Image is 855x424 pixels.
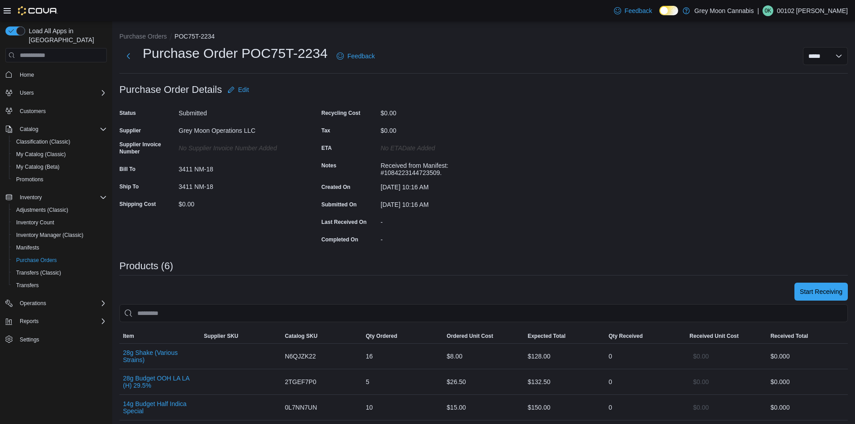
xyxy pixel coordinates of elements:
[689,373,712,391] button: $0.00
[321,144,332,152] label: ETA
[119,33,167,40] button: Purchase Orders
[13,149,107,160] span: My Catalog (Classic)
[25,26,107,44] span: Load All Apps in [GEOGRAPHIC_DATA]
[13,280,42,291] a: Transfers
[13,162,107,172] span: My Catalog (Beta)
[13,174,107,185] span: Promotions
[524,398,605,416] div: $150.00
[771,376,844,387] div: $0.00 0
[16,106,49,117] a: Customers
[321,184,351,191] label: Created On
[119,127,141,134] label: Supplier
[689,347,712,365] button: $0.00
[13,230,107,240] span: Inventory Manager (Classic)
[13,136,74,147] a: Classification (Classic)
[381,232,501,243] div: -
[285,332,318,340] span: Catalog SKU
[20,89,34,96] span: Users
[794,283,848,301] button: Start Receiving
[2,123,110,136] button: Catalog
[362,329,443,343] button: Qty Ordered
[13,242,43,253] a: Manifests
[9,279,110,292] button: Transfers
[179,162,299,173] div: 3411 NM-18
[9,229,110,241] button: Inventory Manager (Classic)
[16,316,107,327] span: Reports
[20,300,46,307] span: Operations
[381,215,501,226] div: -
[119,329,200,343] button: Item
[528,332,566,340] span: Expected Total
[321,109,360,117] label: Recycling Cost
[16,219,54,226] span: Inventory Count
[2,105,110,118] button: Customers
[20,71,34,79] span: Home
[238,85,249,94] span: Edit
[175,33,215,40] button: POC75T-2234
[347,52,375,61] span: Feedback
[9,241,110,254] button: Manifests
[2,297,110,310] button: Operations
[119,201,156,208] label: Shipping Cost
[765,5,772,16] span: 0K
[13,217,107,228] span: Inventory Count
[771,351,844,362] div: $0.00 0
[20,126,38,133] span: Catalog
[119,109,136,117] label: Status
[119,32,848,43] nav: An example of EuiBreadcrumbs
[16,124,107,135] span: Catalog
[321,162,336,169] label: Notes
[16,334,43,345] a: Settings
[13,267,65,278] a: Transfers (Classic)
[16,282,39,289] span: Transfers
[179,123,299,134] div: Grey Moon Operations LLC
[123,332,134,340] span: Item
[13,149,70,160] a: My Catalog (Classic)
[763,5,773,16] div: 00102 Kristian Serna
[16,206,68,214] span: Adjustments (Classic)
[9,267,110,279] button: Transfers (Classic)
[16,176,44,183] span: Promotions
[16,151,66,158] span: My Catalog (Classic)
[119,47,137,65] button: Next
[771,402,844,413] div: $0.00 0
[689,332,738,340] span: Received Unit Cost
[16,232,83,239] span: Inventory Manager (Classic)
[285,351,316,362] span: N6QJZK22
[16,138,70,145] span: Classification (Classic)
[16,244,39,251] span: Manifests
[9,161,110,173] button: My Catalog (Beta)
[285,376,316,387] span: 2TGEF7P0
[771,332,808,340] span: Received Total
[605,347,686,365] div: 0
[16,192,45,203] button: Inventory
[524,329,605,343] button: Expected Total
[204,332,238,340] span: Supplier SKU
[443,329,524,343] button: Ordered Unit Cost
[123,375,197,389] button: 28g Budget OOH LA LA (H) 29.5%
[605,398,686,416] div: 0
[119,166,136,173] label: Bill To
[9,136,110,148] button: Classification (Classic)
[20,336,39,343] span: Settings
[321,127,330,134] label: Tax
[9,148,110,161] button: My Catalog (Classic)
[693,403,709,412] span: $0.00
[179,179,299,190] div: 3411 NM-18
[13,136,107,147] span: Classification (Classic)
[362,398,443,416] div: 10
[2,68,110,81] button: Home
[524,347,605,365] div: $128.00
[686,329,767,343] button: Received Unit Cost
[9,173,110,186] button: Promotions
[381,180,501,191] div: [DATE] 10:16 AM
[16,298,50,309] button: Operations
[13,217,58,228] a: Inventory Count
[2,191,110,204] button: Inventory
[9,204,110,216] button: Adjustments (Classic)
[119,183,139,190] label: Ship To
[16,105,107,117] span: Customers
[524,373,605,391] div: $132.50
[13,162,63,172] a: My Catalog (Beta)
[321,219,367,226] label: Last Received On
